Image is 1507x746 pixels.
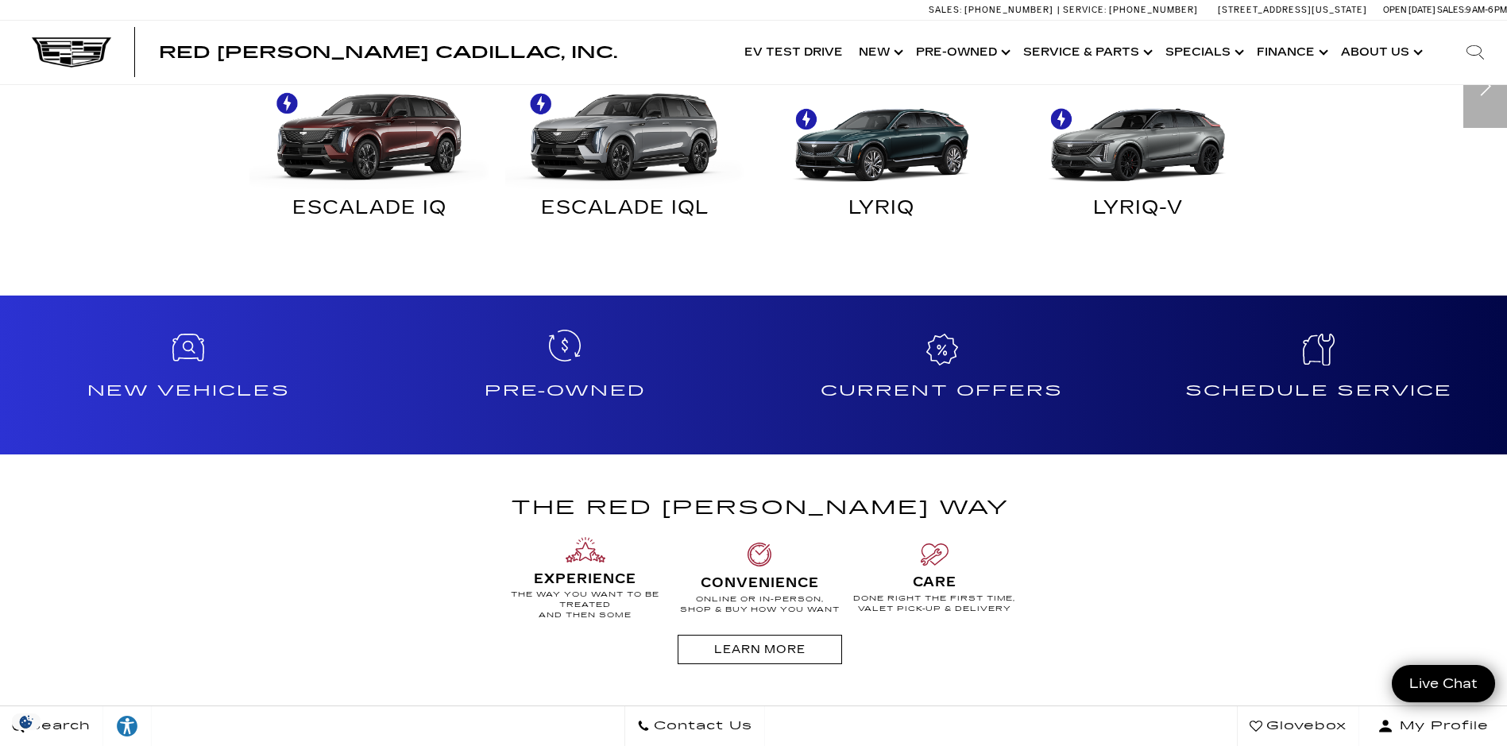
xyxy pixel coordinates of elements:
span: Glovebox [1262,715,1347,737]
span: Sales: [929,5,962,15]
img: ESCALADE IQ [249,69,490,189]
a: Contact Us [624,706,765,746]
a: [STREET_ADDRESS][US_STATE] [1218,5,1367,15]
a: Pre-Owned [377,296,753,454]
h3: The Red [PERSON_NAME] Way [511,493,1010,524]
div: LYRIQ-V [1022,201,1254,222]
div: ESCALADE IQ [253,201,486,222]
img: LYRIQ-V [1018,69,1258,189]
span: Sales: [1437,5,1466,15]
a: Glovebox [1237,706,1359,746]
span: [PHONE_NUMBER] [1109,5,1198,15]
span: 9 AM-6 PM [1466,5,1507,15]
span: Live Chat [1401,674,1486,693]
a: ESCALADE IQ ESCALADE IQ [242,69,498,234]
span: Online Or In-Person, Shop & Buy How You Want [680,594,840,615]
div: Explore your accessibility options [103,714,151,738]
span: The Way You Want To Be Treated And Then Some [498,589,673,621]
span: Red [PERSON_NAME] Cadillac, Inc. [159,43,617,62]
a: ESCALADE IQL ESCALADE IQL [497,69,754,234]
a: Current Offers [754,296,1130,454]
strong: Convenience [701,575,819,590]
a: Schedule Service [1130,296,1507,454]
span: Contact Us [650,715,752,737]
strong: EXPERIENCE [534,571,636,586]
img: Cadillac Dark Logo with Cadillac White Text [32,37,111,68]
a: Finance [1249,21,1333,84]
a: EV Test Drive [736,21,851,84]
span: Open [DATE] [1383,5,1436,15]
a: Red [PERSON_NAME] Cadillac, Inc. [159,44,617,60]
span: Search [25,715,91,737]
span: Done Right The First Time, Valet Pick-Up & Delivery [853,593,1015,614]
strong: Care [913,574,957,589]
img: LYRIQ [762,69,1003,189]
a: Pre-Owned [908,21,1015,84]
h4: New Vehicles [6,378,370,404]
a: Sales: [PHONE_NUMBER] [929,6,1057,14]
h4: Schedule Service [1137,378,1501,404]
h4: Pre-Owned [383,378,747,404]
h4: Current Offers [760,378,1124,404]
a: New [851,21,908,84]
span: My Profile [1393,715,1489,737]
a: Live Chat [1392,665,1495,702]
span: [PHONE_NUMBER] [964,5,1053,15]
div: ESCALADE IQL [509,201,742,222]
img: Opt-Out Icon [8,713,44,730]
div: Next [1463,44,1507,128]
button: Open user profile menu [1359,706,1507,746]
a: Learn More [678,635,843,664]
a: LYRIQ LYRIQ [754,69,1010,234]
a: Service & Parts [1015,21,1157,84]
a: Service: [PHONE_NUMBER] [1057,6,1202,14]
div: LYRIQ [766,201,999,222]
span: Service: [1063,5,1107,15]
a: Explore your accessibility options [103,706,152,746]
a: About Us [1333,21,1428,84]
a: Specials [1157,21,1249,84]
section: Click to Open Cookie Consent Modal [8,713,44,730]
img: ESCALADE IQL [505,69,746,189]
a: LYRIQ-V LYRIQ-V [1010,69,1266,234]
